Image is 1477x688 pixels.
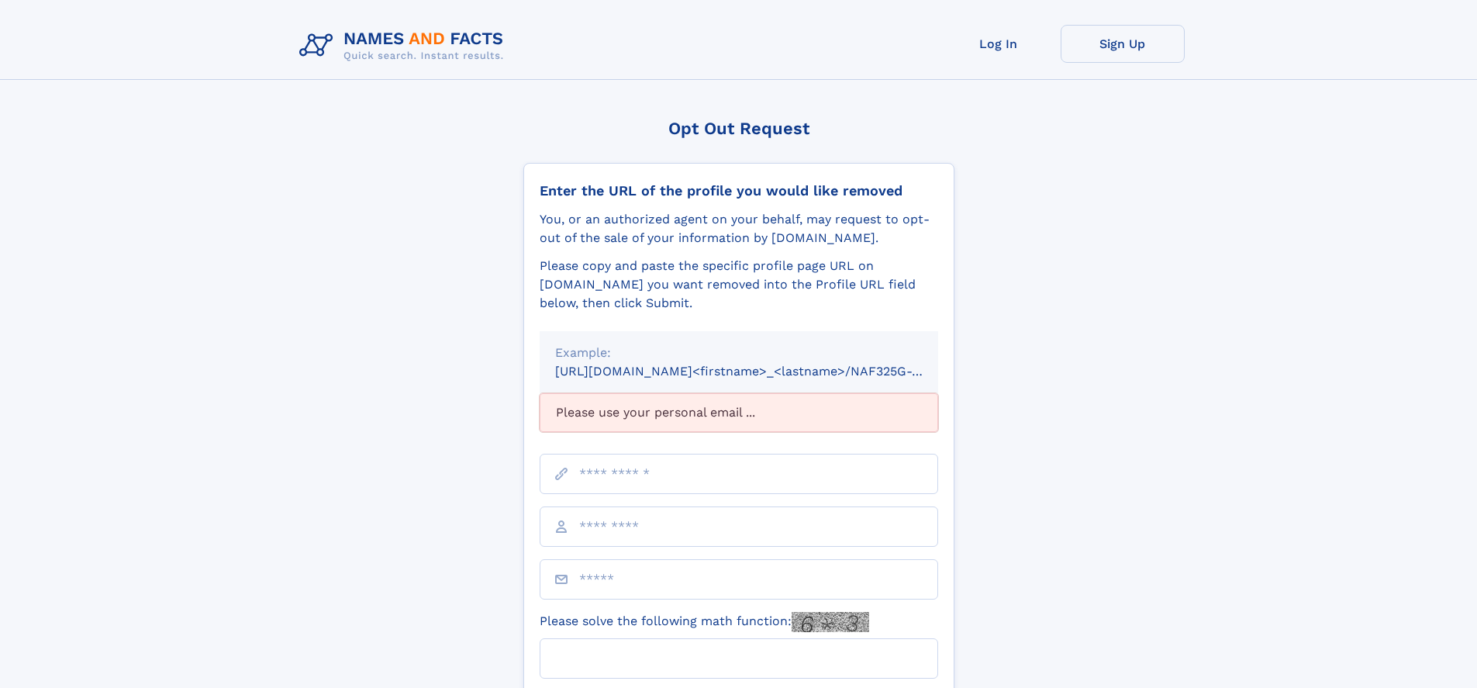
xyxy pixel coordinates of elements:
div: Example: [555,344,923,362]
a: Sign Up [1061,25,1185,63]
div: Please use your personal email ... [540,393,938,432]
div: You, or an authorized agent on your behalf, may request to opt-out of the sale of your informatio... [540,210,938,247]
label: Please solve the following math function: [540,612,869,632]
small: [URL][DOMAIN_NAME]<firstname>_<lastname>/NAF325G-xxxxxxxx [555,364,968,379]
img: Logo Names and Facts [293,25,516,67]
a: Log In [937,25,1061,63]
div: Please copy and paste the specific profile page URL on [DOMAIN_NAME] you want removed into the Pr... [540,257,938,313]
div: Opt Out Request [523,119,954,138]
div: Enter the URL of the profile you would like removed [540,182,938,199]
